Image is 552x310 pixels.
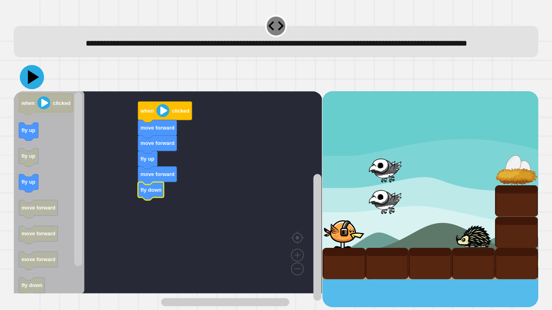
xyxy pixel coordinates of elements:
text: fly up [141,156,154,162]
text: fly up [21,153,35,159]
text: when [21,100,35,106]
text: fly up [21,127,35,133]
div: Blockly Workspace [14,91,322,307]
text: move forward [141,140,175,146]
text: clicked [172,108,190,114]
text: when [140,108,154,114]
text: fly up [21,179,35,185]
text: move forward [141,171,175,177]
text: fly down [141,187,162,193]
text: move forward [21,205,55,211]
text: move forward [21,256,55,262]
text: fly down [21,282,42,288]
text: clicked [53,100,70,106]
text: move forward [141,125,175,131]
text: move forward [21,230,55,237]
